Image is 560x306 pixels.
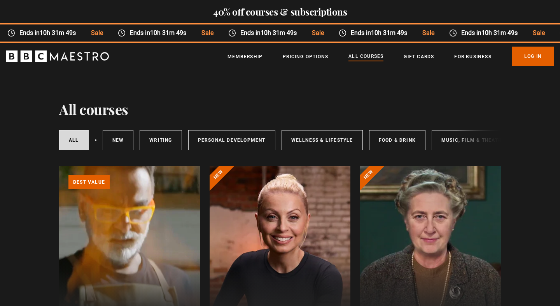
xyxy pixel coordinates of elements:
[6,50,109,62] svg: BBC Maestro
[369,130,425,150] a: Food & Drink
[59,130,89,150] a: All
[432,130,514,150] a: Music, Film & Theatre
[59,101,128,117] h1: All courses
[194,28,220,38] span: Sale
[150,29,186,37] time: 10h 31m 49s
[282,130,363,150] a: Wellness & Lifestyle
[404,53,434,61] a: Gift Cards
[346,28,415,38] span: Ends in
[283,53,328,61] a: Pricing Options
[140,130,182,150] a: Writing
[371,29,407,37] time: 10h 31m 49s
[68,175,110,189] p: Best value
[103,130,134,150] a: New
[15,28,83,38] span: Ends in
[227,53,262,61] a: Membership
[83,28,110,38] span: Sale
[304,28,331,38] span: Sale
[40,29,76,37] time: 10h 31m 49s
[415,28,441,38] span: Sale
[457,28,525,38] span: Ends in
[236,28,304,38] span: Ends in
[348,52,383,61] a: All Courses
[227,47,554,66] nav: Primary
[261,29,297,37] time: 10h 31m 49s
[454,53,491,61] a: For business
[188,130,275,150] a: Personal Development
[126,28,194,38] span: Ends in
[481,29,518,37] time: 10h 31m 49s
[525,28,552,38] span: Sale
[512,47,554,66] a: Log In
